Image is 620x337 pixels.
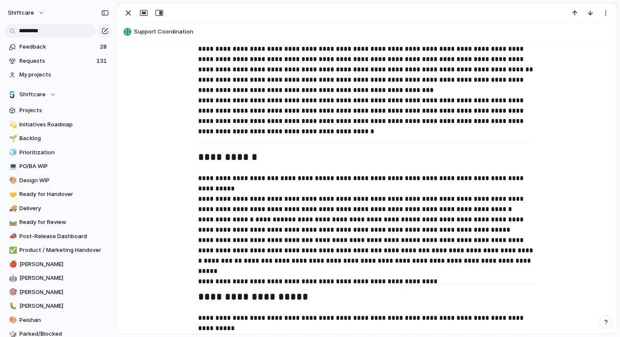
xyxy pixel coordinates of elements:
span: My projects [19,70,109,79]
button: 🤖 [8,274,16,282]
button: Support Coordination [121,25,613,39]
span: Requests [19,57,94,65]
div: 🍎 [9,259,15,269]
div: 🛤️ [9,218,15,227]
span: Peishan [19,316,109,325]
a: 🐛[PERSON_NAME] [4,300,112,312]
span: Product / Marketing Handover [19,246,109,254]
a: ✅Product / Marketing Handover [4,244,112,257]
span: Support Coordination [134,28,613,36]
div: 🌱 [9,134,15,144]
div: 🐛 [9,301,15,311]
div: 🧊 [9,147,15,157]
button: 🐛 [8,302,16,310]
span: Ready for Handover [19,190,109,199]
div: 📣 [9,231,15,241]
span: [PERSON_NAME] [19,288,109,297]
span: 28 [100,43,108,51]
span: [PERSON_NAME] [19,260,109,269]
a: Feedback28 [4,40,112,53]
span: shiftcare [8,9,34,17]
span: Initiatives Roadmap [19,120,109,129]
span: Post-Release Dashboard [19,232,109,241]
button: 🌱 [8,134,16,143]
button: 🎨 [8,176,16,185]
a: 🛤️Ready for Review [4,216,112,229]
a: 🧊Prioritization [4,146,112,159]
button: 🍎 [8,260,16,269]
span: 131 [96,57,108,65]
a: 🎨Peishan [4,314,112,327]
a: 🤝Ready for Handover [4,188,112,201]
button: 🎨 [8,316,16,325]
a: 🚚Delivery [4,202,112,215]
a: 💫Initiatives Roadmap [4,118,112,131]
span: Shiftcare [19,90,46,99]
span: Prioritization [19,148,109,157]
button: ✅ [8,246,16,254]
div: 🎨 [9,315,15,325]
span: Projects [19,106,109,115]
a: 📣Post-Release Dashboard [4,230,112,243]
div: 💫 [9,119,15,129]
button: 🛤️ [8,218,16,227]
a: 🎨Design WIP [4,174,112,187]
a: 🎯[PERSON_NAME] [4,286,112,299]
div: 🤖 [9,273,15,283]
span: Backlog [19,134,109,143]
a: Requests131 [4,55,112,67]
button: shiftcare [4,6,49,20]
button: 🧊 [8,148,16,157]
button: 🤝 [8,190,16,199]
div: 🚚 [9,203,15,213]
a: 🌱Backlog [4,132,112,145]
span: Delivery [19,204,109,213]
button: 💻 [8,162,16,171]
a: Projects [4,104,112,117]
span: PO/BA WIP [19,162,109,171]
button: 📣 [8,232,16,241]
button: 💫 [8,120,16,129]
a: 🤖[PERSON_NAME] [4,272,112,285]
span: [PERSON_NAME] [19,302,109,310]
div: 🎨 [9,175,15,185]
button: 🚚 [8,204,16,213]
span: [PERSON_NAME] [19,274,109,282]
a: My projects [4,68,112,81]
div: ✅ [9,245,15,255]
div: 🤝 [9,190,15,199]
span: Ready for Review [19,218,109,227]
button: Shiftcare [4,88,112,101]
div: 💻 [9,162,15,172]
div: 🎯 [9,287,15,297]
a: 💻PO/BA WIP [4,160,112,173]
button: 🎯 [8,288,16,297]
a: 🍎[PERSON_NAME] [4,258,112,271]
span: Feedback [19,43,97,51]
span: Design WIP [19,176,109,185]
